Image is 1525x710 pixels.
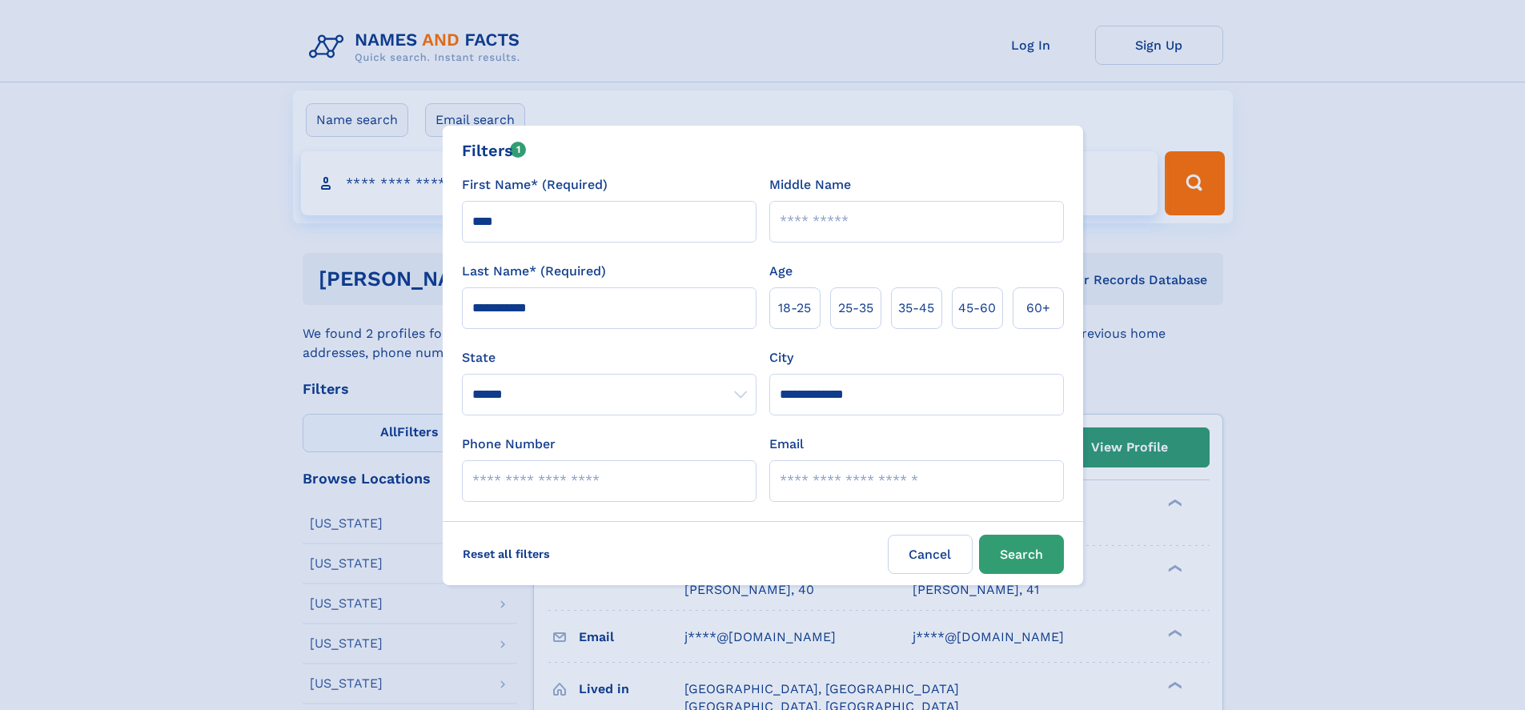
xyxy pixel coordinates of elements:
span: 60+ [1026,299,1050,318]
span: 25‑35 [838,299,873,318]
label: Cancel [888,535,973,574]
label: City [769,348,793,367]
div: Filters [462,138,527,162]
label: Email [769,435,804,454]
label: First Name* (Required) [462,175,608,195]
label: Middle Name [769,175,851,195]
label: Phone Number [462,435,556,454]
label: Last Name* (Required) [462,262,606,281]
span: 35‑45 [898,299,934,318]
span: 45‑60 [958,299,996,318]
button: Search [979,535,1064,574]
label: State [462,348,756,367]
span: 18‑25 [778,299,811,318]
label: Reset all filters [452,535,560,573]
label: Age [769,262,793,281]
